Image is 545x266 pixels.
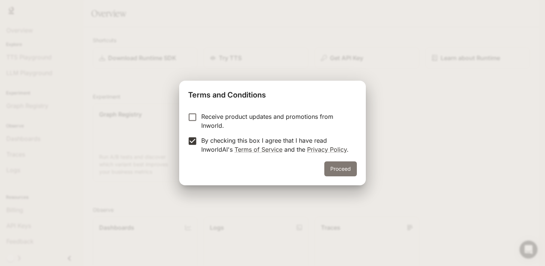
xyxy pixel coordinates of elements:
[179,81,365,106] h2: Terms and Conditions
[307,146,347,153] a: Privacy Policy
[235,146,282,153] a: Terms of Service
[201,136,351,154] p: By checking this box I agree that I have read InworldAI's and the .
[201,112,351,130] p: Receive product updates and promotions from Inworld.
[324,161,357,176] button: Proceed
